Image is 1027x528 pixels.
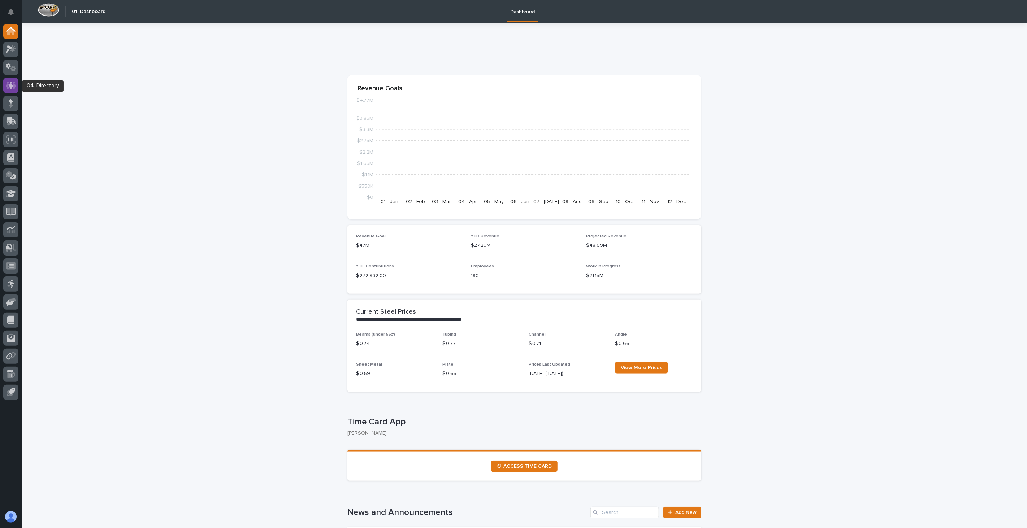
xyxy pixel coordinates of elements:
a: ⏲ ACCESS TIME CARD [491,461,558,472]
span: Sheet Metal [356,362,382,367]
text: 10 - Oct [616,199,633,204]
tspan: $2.2M [359,149,373,154]
img: Workspace Logo [38,3,59,17]
p: $ 0.74 [356,340,434,348]
p: $ 272,932.00 [356,272,463,280]
span: Revenue Goal [356,234,386,239]
p: 180 [471,272,578,280]
text: 08 - Aug [563,199,582,204]
button: Notifications [3,4,18,19]
span: Work in Progress [586,264,621,269]
tspan: $4.77M [356,98,373,103]
span: Channel [529,332,546,337]
text: 02 - Feb [406,199,425,204]
span: Tubing [442,332,456,337]
p: $ 0.65 [442,370,520,378]
text: 01 - Jan [381,199,398,204]
p: $ 0.66 [615,340,693,348]
span: ⏲ ACCESS TIME CARD [497,464,552,469]
p: $ 0.71 [529,340,606,348]
tspan: $1.1M [362,172,373,177]
span: YTD Contributions [356,264,394,269]
tspan: $3.3M [359,127,373,132]
text: 07 - [DATE] [533,199,559,204]
span: Prices Last Updated [529,362,570,367]
span: View More Prices [621,365,662,370]
text: 11 - Nov [642,199,659,204]
span: Angle [615,332,627,337]
h2: Current Steel Prices [356,308,416,316]
text: 12 - Dec [667,199,686,204]
tspan: $0 [367,195,373,200]
span: Employees [471,264,494,269]
p: $27.29M [471,242,578,249]
p: Time Card App [347,417,698,427]
p: $47M [356,242,463,249]
p: $ 0.77 [442,340,520,348]
text: 03 - Mar [432,199,451,204]
tspan: $3.85M [356,115,373,121]
input: Search [590,507,659,518]
text: 06 - Jun [510,199,529,204]
span: Beams (under 55#) [356,332,395,337]
h2: 01. Dashboard [72,9,105,15]
text: 05 - May [484,199,504,204]
a: Add New [663,507,701,518]
button: users-avatar [3,509,18,524]
span: Plate [442,362,454,367]
tspan: $2.75M [357,138,373,143]
tspan: $1.65M [357,161,373,166]
span: Projected Revenue [586,234,627,239]
p: $21.15M [586,272,693,280]
a: View More Prices [615,362,668,374]
text: 09 - Sep [588,199,608,204]
p: [PERSON_NAME] [347,430,695,436]
h1: News and Announcements [347,507,588,518]
div: Notifications [9,9,18,20]
tspan: $550K [358,183,373,188]
p: $48.69M [586,242,693,249]
text: 04 - Apr [458,199,477,204]
p: [DATE] ([DATE]) [529,370,606,378]
span: YTD Revenue [471,234,500,239]
span: Add New [675,510,697,515]
p: $ 0.59 [356,370,434,378]
p: Revenue Goals [357,85,691,93]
